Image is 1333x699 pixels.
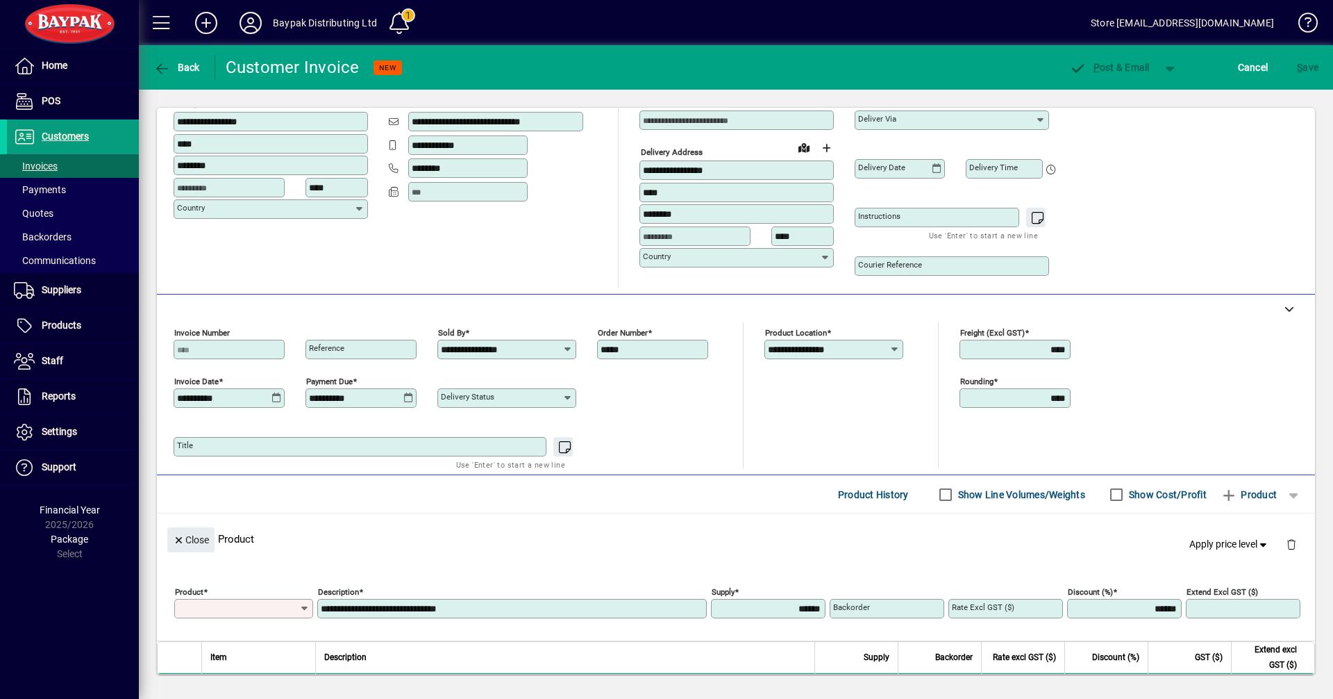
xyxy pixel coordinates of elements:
app-page-header-button: Back [139,55,215,80]
span: Customers [42,131,89,142]
a: Home [7,49,139,83]
mat-label: Courier Reference [858,260,922,270]
mat-label: Backorder [833,602,870,612]
span: Item [210,650,227,665]
span: Product [1221,484,1277,506]
span: Staff [42,355,63,366]
a: View on map [327,88,349,110]
button: Add [184,10,228,35]
mat-label: Country [177,203,205,213]
div: Customer Invoice [226,56,360,79]
span: Settings [42,426,77,437]
span: Description [324,650,367,665]
span: NEW [379,63,396,72]
a: Payments [7,178,139,202]
button: Cancel [1234,55,1272,80]
button: Profile [228,10,273,35]
span: Rate excl GST ($) [993,650,1056,665]
mat-label: Order number [598,328,648,338]
button: Product History [832,482,914,507]
a: Reports [7,379,139,414]
span: Backorders [14,231,72,242]
a: Invoices [7,154,139,178]
mat-label: Title [177,441,193,450]
span: GST ($) [1195,650,1223,665]
span: Apply price level [1189,537,1270,552]
span: Home [42,60,67,71]
mat-label: Reference [309,343,344,353]
span: Reports [42,390,76,402]
span: Package [51,534,88,545]
a: Quotes [7,202,139,225]
span: P [1093,62,1100,73]
a: POS [7,84,139,119]
span: POS [42,95,60,106]
mat-label: Freight (excl GST) [960,328,1025,338]
mat-label: Rate excl GST ($) [952,602,1014,612]
a: View on map [793,136,815,158]
span: Support [42,461,76,472]
span: Invoices [14,161,58,172]
a: Products [7,309,139,343]
a: Staff [7,344,139,379]
span: Financial Year [40,504,100,516]
span: Product History [838,484,909,506]
mat-label: Delivery status [441,392,494,402]
app-page-header-button: Delete [1275,538,1308,550]
span: Quotes [14,208,53,219]
mat-label: Country [643,252,671,261]
mat-label: Invoice date [174,377,219,386]
span: Products [42,320,81,331]
span: Supply [864,650,889,665]
mat-label: Rounding [960,377,994,386]
span: Cancel [1238,56,1268,79]
a: Support [7,450,139,485]
mat-label: Sold by [438,328,465,338]
span: Suppliers [42,284,81,295]
mat-label: Discount (%) [1068,587,1113,597]
a: Suppliers [7,273,139,308]
span: Discount (%) [1092,650,1139,665]
button: Close [167,527,215,552]
a: Knowledge Base [1288,3,1316,48]
a: Backorders [7,225,139,249]
mat-label: Delivery date [858,163,905,172]
mat-label: Payment due [306,377,353,386]
label: Show Line Volumes/Weights [955,488,1085,502]
button: Copy to Delivery address [349,88,371,110]
span: Back [153,62,200,73]
a: Communications [7,249,139,272]
span: S [1297,62,1302,73]
button: Delete [1275,527,1308,561]
div: Product [157,513,1315,564]
span: ave [1297,56,1318,79]
button: Save [1293,55,1322,80]
span: Backorder [935,650,973,665]
button: Choose address [815,137,837,159]
mat-label: Product location [765,328,827,338]
span: Communications [14,255,96,266]
mat-label: Invoice number [174,328,230,338]
span: Extend excl GST ($) [1240,642,1297,673]
div: Store [EMAIL_ADDRESS][DOMAIN_NAME] [1091,12,1274,34]
mat-label: Deliver via [858,114,896,124]
a: Settings [7,415,139,450]
mat-label: Extend excl GST ($) [1187,587,1258,597]
button: Post & Email [1062,55,1157,80]
app-page-header-button: Close [164,533,218,545]
button: Back [150,55,203,80]
mat-label: Product [175,587,203,597]
mat-hint: Use 'Enter' to start a new line [456,457,565,472]
button: Apply price level [1184,532,1275,557]
label: Show Cost/Profit [1126,488,1207,502]
mat-label: Supply [712,587,735,597]
span: Payments [14,184,66,195]
button: Product [1214,482,1284,507]
mat-label: Delivery time [969,163,1018,172]
mat-label: Instructions [858,211,900,221]
span: Close [173,529,209,552]
span: ost & Email [1069,62,1150,73]
mat-label: Description [318,587,359,597]
mat-hint: Use 'Enter' to start a new line [929,227,1038,243]
div: Baypak Distributing Ltd [273,12,377,34]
